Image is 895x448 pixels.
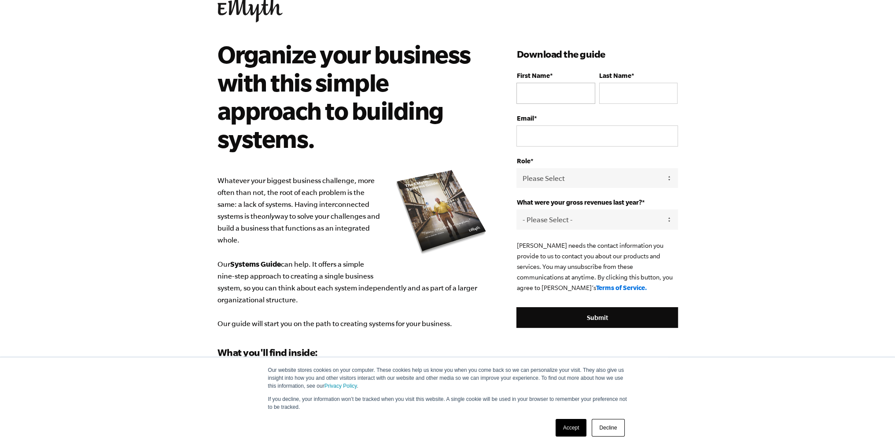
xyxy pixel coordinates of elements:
[268,395,627,411] p: If you decline, your information won’t be tracked when you visit this website. A single cookie wi...
[516,72,549,79] span: First Name
[592,419,624,437] a: Decline
[230,260,281,268] b: Systems Guide
[516,157,530,165] span: Role
[217,40,478,153] h2: Organize your business with this simple approach to building systems.
[516,240,678,293] p: [PERSON_NAME] needs the contact information you provide to us to contact you about our products a...
[393,167,490,257] img: e-myth systems guide organize your business
[596,284,647,291] a: Terms of Service.
[516,198,641,206] span: What were your gross revenues last year?
[516,307,678,328] input: Submit
[262,212,275,220] i: only
[324,383,357,389] a: Privacy Policy
[516,114,534,122] span: Email
[599,72,631,79] span: Last Name
[556,419,587,437] a: Accept
[217,345,490,360] h3: What you'll find inside:
[268,366,627,390] p: Our website stores cookies on your computer. These cookies help us know you when you come back so...
[578,88,589,98] keeper-lock: Open Keeper Popup
[516,47,678,61] h3: Download the guide
[217,175,490,330] p: Whatever your biggest business challenge, more often than not, the root of each problem is the sa...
